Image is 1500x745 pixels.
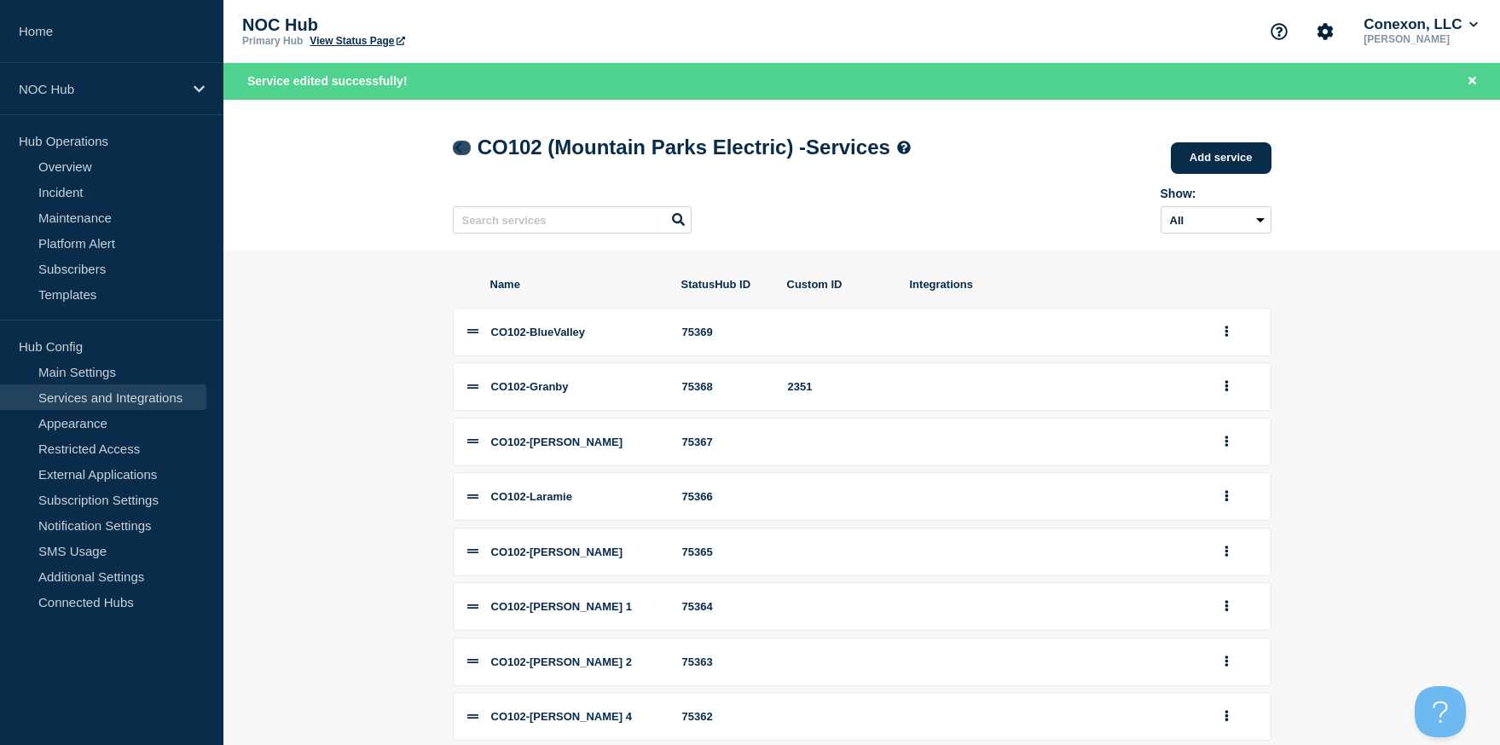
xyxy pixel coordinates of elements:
[491,710,632,723] span: CO102-[PERSON_NAME] 4
[491,436,623,448] span: CO102-[PERSON_NAME]
[1216,429,1237,455] button: group actions
[1216,539,1237,565] button: group actions
[682,710,767,723] div: 75362
[1216,319,1237,345] button: group actions
[681,278,767,291] span: StatusHub ID
[682,600,767,613] div: 75364
[310,35,404,47] a: View Status Page
[453,136,911,159] h1: CO102 (Mountain Parks Electric) - Services
[1307,14,1343,49] button: Account settings
[491,655,632,668] span: CO102-[PERSON_NAME] 2
[1216,593,1237,620] button: group actions
[491,600,632,613] span: CO102-[PERSON_NAME] 1
[1216,649,1237,675] button: group actions
[788,380,890,393] div: 2351
[1171,142,1271,174] a: Add service
[1462,72,1483,91] button: Close banner
[242,35,303,47] p: Primary Hub
[1216,373,1237,400] button: group actions
[1261,14,1297,49] button: Support
[1161,206,1271,234] select: Archived
[1216,483,1237,510] button: group actions
[1415,686,1466,737] iframe: Help Scout Beacon - Open
[1360,16,1481,33] button: Conexon, LLC
[910,278,1196,291] span: Integrations
[491,326,586,338] span: CO102-BlueValley
[490,278,661,291] span: Name
[1161,187,1271,200] div: Show:
[491,546,623,558] span: CO102-[PERSON_NAME]
[787,278,889,291] span: Custom ID
[1360,33,1481,45] p: [PERSON_NAME]
[247,74,408,88] span: Service edited successfully!
[682,326,767,338] div: 75369
[682,490,767,503] div: 75366
[682,655,767,668] div: 75363
[242,15,583,35] p: NOC Hub
[453,206,692,234] input: Search services
[682,436,767,448] div: 75367
[19,82,182,96] p: NOC Hub
[1216,703,1237,730] button: group actions
[682,546,767,558] div: 75365
[491,490,572,503] span: CO102-Laramie
[491,380,569,393] span: CO102-Granby
[682,380,767,393] div: 75368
